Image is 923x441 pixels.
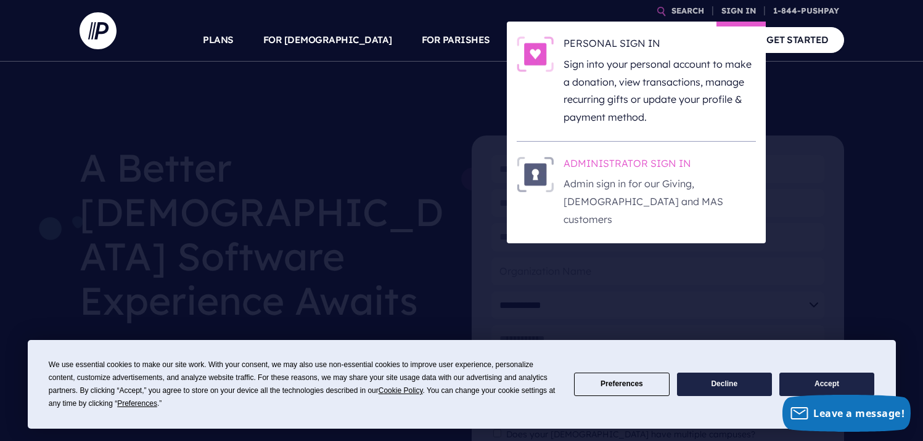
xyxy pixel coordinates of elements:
span: Leave a message! [813,407,905,420]
a: SOLUTIONS [520,18,575,62]
p: Sign into your personal account to make a donation, view transactions, manage recurring gifts or ... [564,55,756,126]
span: Cookie Policy [379,386,423,395]
button: Decline [677,373,772,397]
img: ADMINISTRATOR SIGN IN - Illustration [517,156,554,192]
a: GET STARTED [751,27,844,52]
a: ADMINISTRATOR SIGN IN - Illustration ADMINISTRATOR SIGN IN Admin sign in for our Giving, [DEMOGRA... [517,156,756,229]
button: Accept [779,373,874,397]
a: FOR [DEMOGRAPHIC_DATA] [263,18,392,62]
div: We use essential cookies to make our site work. With your consent, we may also use non-essential ... [49,358,559,410]
h6: ADMINISTRATOR SIGN IN [564,156,756,175]
div: Cookie Consent Prompt [28,340,896,429]
button: Leave a message! [782,395,911,432]
button: Preferences [574,373,669,397]
a: EXPLORE [604,18,647,62]
h6: PERSONAL SIGN IN [564,36,756,55]
span: Preferences [117,399,157,408]
a: FOR PARISHES [422,18,490,62]
a: PERSONAL SIGN IN - Illustration PERSONAL SIGN IN Sign into your personal account to make a donati... [517,36,756,126]
a: PLANS [203,18,234,62]
p: Admin sign in for our Giving, [DEMOGRAPHIC_DATA] and MAS customers [564,175,756,228]
img: PERSONAL SIGN IN - Illustration [517,36,554,72]
a: COMPANY [676,18,722,62]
